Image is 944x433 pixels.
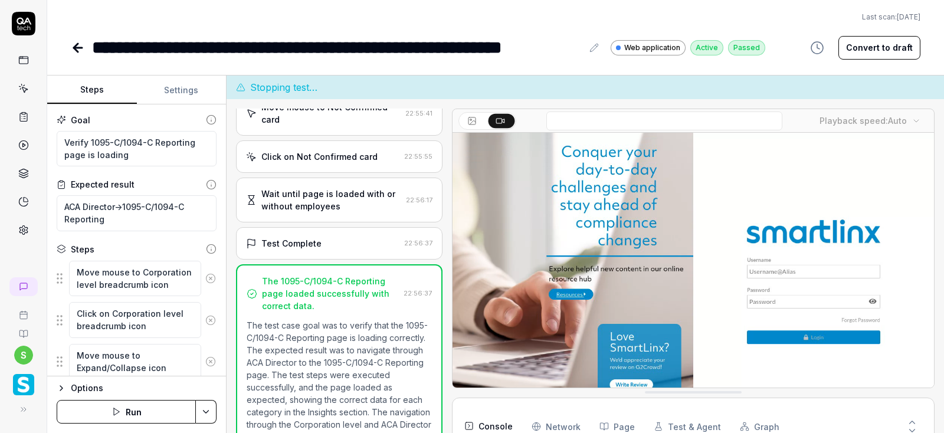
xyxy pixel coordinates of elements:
[261,101,401,126] div: Move mouse to Not Confirmed card
[261,150,378,163] div: Click on Not Confirmed card
[838,36,920,60] button: Convert to draft
[404,152,432,160] time: 22:55:55
[820,114,907,127] div: Playback speed:
[71,114,90,126] div: Goal
[728,40,765,55] div: Passed
[406,196,432,204] time: 22:56:17
[404,289,432,297] time: 22:56:37
[250,80,317,94] span: Stopping test…
[71,381,217,395] div: Options
[9,277,38,296] a: New conversation
[57,301,217,339] div: Suggestions
[862,12,920,22] button: Last scan:[DATE]
[201,267,221,290] button: Remove step
[71,178,135,191] div: Expected result
[5,301,42,320] a: Book a call with us
[13,374,34,395] img: Smartlinx Logo
[405,109,432,117] time: 22:55:41
[57,400,196,424] button: Run
[14,346,33,365] button: s
[57,343,217,380] div: Suggestions
[262,275,399,312] div: The 1095-C/1094-C Reporting page loaded successfully with correct data.
[611,40,686,55] a: Web application
[261,237,322,250] div: Test Complete
[690,40,723,55] div: Active
[137,76,227,104] button: Settings
[57,260,217,297] div: Suggestions
[201,350,221,373] button: Remove step
[71,243,94,255] div: Steps
[5,320,42,339] a: Documentation
[897,12,920,21] time: [DATE]
[57,381,217,395] button: Options
[404,239,432,247] time: 22:56:37
[201,309,221,332] button: Remove step
[624,42,680,53] span: Web application
[5,365,42,398] button: Smartlinx Logo
[261,188,401,212] div: Wait until page is loaded with or without employees
[803,36,831,60] button: View version history
[47,76,137,104] button: Steps
[862,12,920,22] span: Last scan:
